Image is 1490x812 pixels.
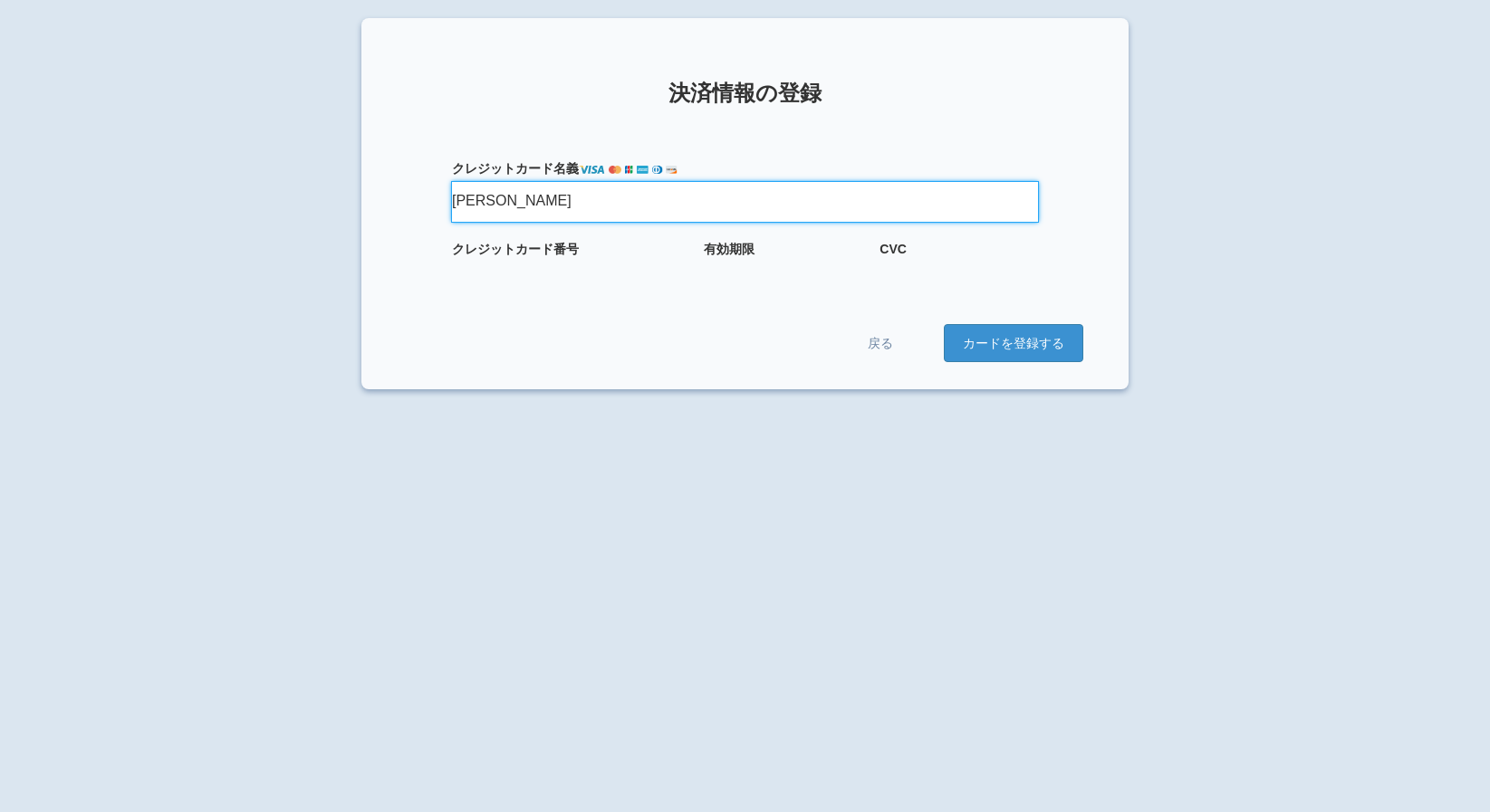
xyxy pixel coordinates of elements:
label: 有効期限 [704,240,862,258]
label: CVC [880,240,1038,258]
a: 戻る [826,325,935,361]
iframe: セキュアな有効期限入力フレーム [704,263,767,279]
iframe: セキュアな CVC 入力フレーム [880,263,943,279]
iframe: セキュアなカード番号入力フレーム [452,263,597,279]
button: カードを登録する [944,324,1083,362]
i: クレジット [452,161,515,176]
label: カード番号 [452,240,687,258]
input: TARO KAIWA [452,182,1038,222]
i: クレジット [452,242,515,256]
label: カード名義 [452,159,1038,177]
h1: 決済情報の登録 [407,81,1083,105]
